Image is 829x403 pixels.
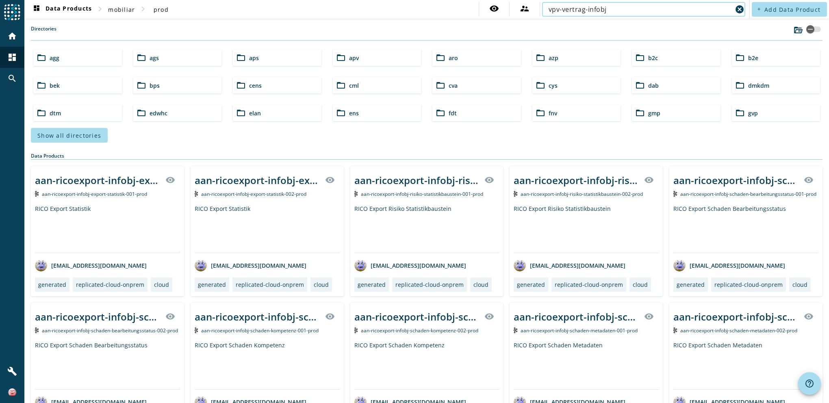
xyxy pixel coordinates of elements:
mat-icon: build [7,366,17,376]
mat-icon: folder_open [436,53,445,63]
span: b2e [748,54,758,62]
mat-icon: dashboard [32,4,41,14]
div: RICO Export Schaden Kompetenz [195,341,340,389]
mat-icon: visibility [644,175,654,185]
div: [EMAIL_ADDRESS][DOMAIN_NAME] [673,259,785,271]
mat-icon: visibility [325,175,335,185]
span: Kafka Topic: aan-ricoexport-infobj-export-statistik-002-prod [201,191,306,197]
div: aan-ricoexport-infobj-schaden-kompetenz-002-_stage_ [354,310,480,323]
input: Search (% or * for wildcards) [549,4,732,14]
div: RICO Export Schaden Kompetenz [354,341,499,389]
img: avatar [673,259,686,271]
span: gvp [748,109,758,117]
mat-icon: visibility [804,175,814,185]
span: b2c [648,54,658,62]
mat-icon: visibility [644,312,654,321]
span: Kafka Topic: aan-ricoexport-infobj-schaden-metadaten-002-prod [680,327,797,334]
img: Kafka Topic: aan-ricoexport-infobj-export-statistik-001-prod [35,191,39,197]
span: cens [249,82,262,89]
span: dtm [50,109,61,117]
div: generated [517,281,545,288]
mat-icon: folder_open [236,80,246,90]
div: generated [38,281,66,288]
div: aan-ricoexport-infobj-schaden-bearbeitungsstatus-002-_stage_ [35,310,161,323]
mat-icon: folder_open [37,108,46,118]
span: cml [349,82,359,89]
span: bps [150,82,160,89]
img: Kafka Topic: aan-ricoexport-infobj-schaden-kompetenz-002-prod [354,327,358,333]
div: replicated-cloud-onprem [76,281,144,288]
div: aan-ricoexport-infobj-schaden-metadaten-002-_stage_ [673,310,799,323]
div: cloud [314,281,329,288]
span: dmkdm [748,82,769,89]
div: replicated-cloud-onprem [236,281,304,288]
img: Kafka Topic: aan-ricoexport-infobj-risiko-statistikbaustein-001-prod [354,191,358,197]
div: RICO Export Schaden Metadaten [514,341,659,389]
div: aan-ricoexport-infobj-schaden-metadaten-001-_stage_ [514,310,639,323]
span: edwhc [150,109,167,117]
span: Kafka Topic: aan-ricoexport-infobj-risiko-statistikbaustein-001-prod [361,191,483,197]
div: cloud [633,281,648,288]
mat-icon: folder_open [137,108,146,118]
img: Kafka Topic: aan-ricoexport-infobj-schaden-metadaten-001-prod [514,327,517,333]
div: RICO Export Schaden Bearbeitungsstatus [35,341,180,389]
mat-icon: folder_open [137,80,146,90]
mat-icon: folder_open [635,108,645,118]
span: Kafka Topic: aan-ricoexport-infobj-schaden-bearbeitungsstatus-002-prod [42,327,178,334]
div: aan-ricoexport-infobj-schaden-bearbeitungsstatus-001-_stage_ [673,173,799,187]
div: cloud [473,281,488,288]
img: avatar [195,259,207,271]
mat-icon: folder_open [236,108,246,118]
mat-icon: folder_open [735,80,745,90]
div: [EMAIL_ADDRESS][DOMAIN_NAME] [514,259,625,271]
span: Kafka Topic: aan-ricoexport-infobj-schaden-metadaten-001-prod [521,327,638,334]
button: Show all directories [31,128,108,143]
img: Kafka Topic: aan-ricoexport-infobj-export-statistik-002-prod [195,191,198,197]
mat-icon: folder_open [436,108,445,118]
span: Kafka Topic: aan-ricoexport-infobj-export-statistik-001-prod [42,191,147,197]
span: Add Data Product [764,6,820,13]
img: avatar [514,259,526,271]
img: Kafka Topic: aan-ricoexport-infobj-schaden-bearbeitungsstatus-001-prod [673,191,677,197]
mat-icon: folder_open [336,108,346,118]
div: RICO Export Schaden Bearbeitungsstatus [673,205,818,253]
span: fnv [549,109,557,117]
span: Show all directories [37,132,101,139]
div: replicated-cloud-onprem [714,281,783,288]
span: bek [50,82,60,89]
span: aro [449,54,458,62]
div: generated [198,281,226,288]
div: RICO Export Schaden Metadaten [673,341,818,389]
img: Kafka Topic: aan-ricoexport-infobj-schaden-kompetenz-001-prod [195,327,198,333]
mat-icon: folder_open [735,108,745,118]
img: spoud-logo.svg [4,4,20,20]
mat-icon: folder_open [137,53,146,63]
div: generated [677,281,705,288]
div: RICO Export Statistik [195,205,340,253]
span: cys [549,82,558,89]
div: [EMAIL_ADDRESS][DOMAIN_NAME] [195,259,306,271]
mat-icon: folder_open [735,53,745,63]
mat-icon: visibility [325,312,335,321]
mat-icon: visibility [165,312,175,321]
img: avatar [354,259,367,271]
span: Kafka Topic: aan-ricoexport-infobj-risiko-statistikbaustein-002-prod [521,191,643,197]
mat-icon: visibility [804,312,814,321]
span: prod [154,6,169,13]
div: Data Products [31,152,822,160]
mat-icon: visibility [484,312,494,321]
span: apv [349,54,359,62]
mat-icon: folder_open [635,80,645,90]
div: [EMAIL_ADDRESS][DOMAIN_NAME] [354,259,466,271]
mat-icon: chevron_right [138,4,148,14]
mat-icon: folder_open [336,53,346,63]
mat-icon: visibility [165,175,175,185]
mat-icon: folder_open [37,53,46,63]
span: Kafka Topic: aan-ricoexport-infobj-schaden-bearbeitungsstatus-001-prod [680,191,816,197]
div: generated [358,281,386,288]
div: replicated-cloud-onprem [395,281,464,288]
span: ens [349,109,359,117]
span: mobiliar [108,6,135,13]
div: RICO Export Statistik [35,205,180,253]
span: elan [249,109,261,117]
